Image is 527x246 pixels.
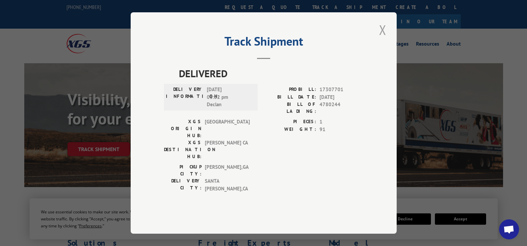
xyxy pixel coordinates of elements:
button: Close modal [377,21,388,39]
h2: Track Shipment [164,37,363,49]
label: WEIGHT: [264,126,316,133]
span: [GEOGRAPHIC_DATA] [205,118,250,139]
span: [DATE] [320,94,363,101]
label: DELIVERY INFORMATION: [166,86,203,109]
span: 4780244 [320,101,363,115]
span: [PERSON_NAME] , GA [205,163,250,177]
label: PICKUP CITY: [164,163,201,177]
label: PIECES: [264,118,316,126]
label: BILL DATE: [264,94,316,101]
span: 17307701 [320,86,363,94]
span: 1 [320,118,363,126]
label: PROBILL: [264,86,316,94]
span: DELIVERED [179,66,363,81]
label: XGS DESTINATION HUB: [164,139,201,160]
label: XGS ORIGIN HUB: [164,118,201,139]
a: Open chat [499,219,519,239]
label: BILL OF LADING: [264,101,316,115]
span: SANTA [PERSON_NAME] , CA [205,177,250,192]
span: 91 [320,126,363,133]
span: [PERSON_NAME] CA [205,139,250,160]
label: DELIVERY CITY: [164,177,201,192]
span: [DATE] 03:32 pm Declan [207,86,252,109]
